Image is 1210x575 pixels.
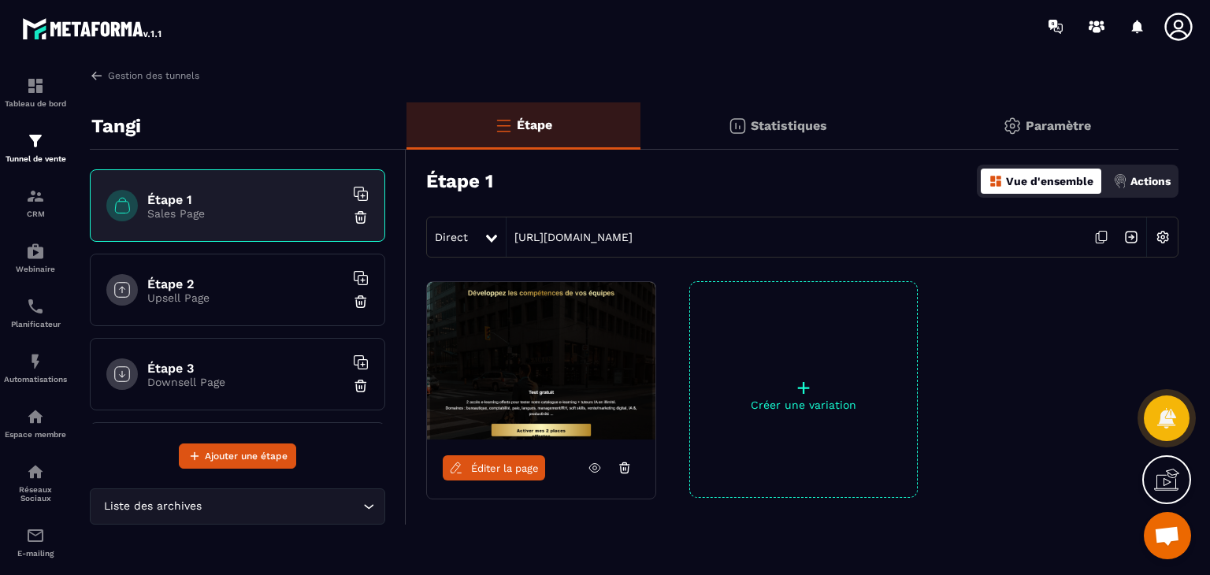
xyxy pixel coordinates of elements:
[1144,512,1191,559] a: Ouvrir le chat
[353,378,369,394] img: trash
[1116,222,1146,252] img: arrow-next.bcc2205e.svg
[22,14,164,43] img: logo
[1006,175,1093,187] p: Vue d'ensemble
[90,69,199,83] a: Gestion des tunnels
[353,294,369,310] img: trash
[147,291,344,304] p: Upsell Page
[471,462,539,474] span: Éditer la page
[26,242,45,261] img: automations
[690,399,917,411] p: Créer une variation
[353,210,369,225] img: trash
[4,514,67,569] a: emailemailE-mailing
[4,549,67,558] p: E-mailing
[205,498,359,515] input: Search for option
[427,282,655,440] img: image
[100,498,205,515] span: Liste des archives
[4,154,67,163] p: Tunnel de vente
[751,118,827,133] p: Statistiques
[26,526,45,545] img: email
[1148,222,1178,252] img: setting-w.858f3a88.svg
[4,230,67,285] a: automationsautomationsWebinaire
[507,231,633,243] a: [URL][DOMAIN_NAME]
[26,462,45,481] img: social-network
[4,65,67,120] a: formationformationTableau de bord
[4,395,67,451] a: automationsautomationsEspace membre
[435,231,468,243] span: Direct
[4,375,67,384] p: Automatisations
[4,210,67,218] p: CRM
[91,110,141,142] p: Tangi
[90,488,385,525] div: Search for option
[4,120,67,175] a: formationformationTunnel de vente
[4,265,67,273] p: Webinaire
[4,485,67,503] p: Réseaux Sociaux
[426,170,493,192] h3: Étape 1
[147,192,344,207] h6: Étape 1
[4,340,67,395] a: automationsautomationsAutomatisations
[26,187,45,206] img: formation
[4,285,67,340] a: schedulerschedulerPlanificateur
[4,451,67,514] a: social-networksocial-networkRéseaux Sociaux
[90,69,104,83] img: arrow
[26,297,45,316] img: scheduler
[147,361,344,376] h6: Étape 3
[517,117,552,132] p: Étape
[26,76,45,95] img: formation
[179,443,296,469] button: Ajouter une étape
[4,99,67,108] p: Tableau de bord
[205,448,288,464] span: Ajouter une étape
[4,430,67,439] p: Espace membre
[494,116,513,135] img: bars-o.4a397970.svg
[4,320,67,328] p: Planificateur
[147,207,344,220] p: Sales Page
[147,276,344,291] h6: Étape 2
[1130,175,1171,187] p: Actions
[26,352,45,371] img: automations
[1003,117,1022,135] img: setting-gr.5f69749f.svg
[690,377,917,399] p: +
[26,407,45,426] img: automations
[728,117,747,135] img: stats.20deebd0.svg
[1113,174,1127,188] img: actions.d6e523a2.png
[147,376,344,388] p: Downsell Page
[443,455,545,480] a: Éditer la page
[26,132,45,150] img: formation
[4,175,67,230] a: formationformationCRM
[1026,118,1091,133] p: Paramètre
[989,174,1003,188] img: dashboard-orange.40269519.svg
